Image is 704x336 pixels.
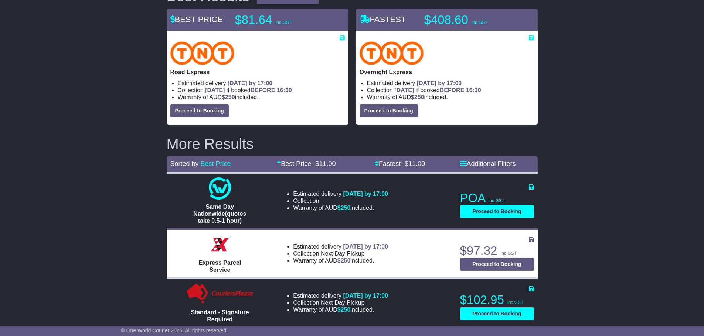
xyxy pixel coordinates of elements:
button: Proceed to Booking [460,258,534,271]
span: BEST PRICE [170,15,223,24]
li: Collection [293,197,388,204]
button: Proceed to Booking [460,205,534,218]
span: FASTEST [360,15,406,24]
span: BEFORE [440,87,465,93]
span: © One World Courier 2025. All rights reserved. [121,328,228,333]
p: Overnight Express [360,69,534,76]
span: [DATE] by 17:00 [343,292,388,299]
li: Collection [293,250,388,257]
span: 16:30 [277,87,292,93]
span: [DATE] by 17:00 [343,243,388,250]
span: 11.00 [319,160,336,167]
li: Warranty of AUD included. [293,306,388,313]
span: BEFORE [251,87,275,93]
p: $97.32 [460,243,534,258]
span: inc GST [507,300,523,305]
img: Border Express: Express Parcel Service [209,233,231,256]
li: Estimated delivery [367,80,534,87]
img: Couriers Please: Standard - Signature Required [185,283,255,305]
p: $81.64 [235,13,327,27]
span: [DATE] [205,87,225,93]
li: Collection [367,87,534,94]
span: [DATE] by 17:00 [228,80,273,86]
span: $ [411,94,424,100]
h2: More Results [167,136,538,152]
li: Estimated delivery [293,292,388,299]
p: POA [460,191,534,205]
a: Fastest- $11.00 [375,160,425,167]
span: - $ [311,160,336,167]
span: [DATE] [394,87,414,93]
span: inc GST [472,20,487,25]
button: Proceed to Booking [170,104,229,117]
img: TNT Domestic: Overnight Express [360,41,424,65]
span: [DATE] by 17:00 [343,191,388,197]
span: inc GST [501,251,517,256]
span: 250 [414,94,424,100]
p: $408.60 [424,13,517,27]
a: Additional Filters [460,160,516,167]
span: $ [222,94,235,100]
span: [DATE] by 17:00 [417,80,462,86]
li: Warranty of AUD included. [178,94,345,101]
li: Estimated delivery [293,190,388,197]
li: Estimated delivery [293,243,388,250]
span: if booked [205,87,292,93]
span: inc GST [489,198,504,203]
p: $102.95 [460,292,534,307]
span: - $ [401,160,425,167]
a: Best Price [201,160,231,167]
img: One World Courier: Same Day Nationwide(quotes take 0.5-1 hour) [209,177,231,200]
span: 16:30 [466,87,481,93]
button: Proceed to Booking [360,104,418,117]
span: 250 [341,306,351,313]
span: $ [337,205,351,211]
span: if booked [394,87,481,93]
li: Collection [178,87,345,94]
a: Best Price- $11.00 [277,160,336,167]
li: Warranty of AUD included. [367,94,534,101]
li: Collection [293,299,388,306]
span: 250 [341,205,351,211]
p: Road Express [170,69,345,76]
span: inc GST [276,20,292,25]
li: Warranty of AUD included. [293,204,388,211]
button: Proceed to Booking [460,307,534,320]
span: Standard - Signature Required [191,309,249,322]
span: 250 [225,94,235,100]
span: Sorted by [170,160,199,167]
span: $ [337,306,351,313]
span: 250 [341,257,351,264]
span: $ [337,257,351,264]
span: Next Day Pickup [321,299,364,306]
li: Estimated delivery [178,80,345,87]
span: Same Day Nationwide(quotes take 0.5-1 hour) [193,204,246,224]
span: Next Day Pickup [321,250,364,257]
span: 11.00 [408,160,425,167]
span: Express Parcel Service [199,260,241,273]
img: TNT Domestic: Road Express [170,41,235,65]
li: Warranty of AUD included. [293,257,388,264]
